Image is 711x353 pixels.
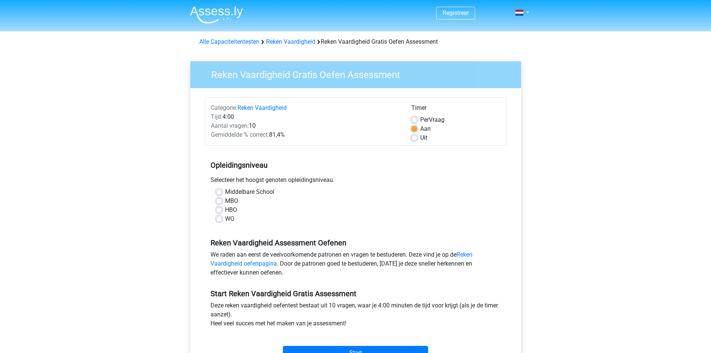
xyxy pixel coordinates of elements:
[211,104,237,111] span: Categorie:
[196,37,515,46] div: Reken Vaardigheid Gratis Oefen Assessment
[225,196,238,205] label: MBO
[205,112,406,121] div: 4:00
[225,214,234,223] label: WO
[420,133,427,142] label: Uit
[420,116,429,123] span: Per
[225,205,237,214] label: HBO
[443,9,469,16] a: Registreer
[205,130,406,139] div: 81,4%
[420,124,431,133] label: Aan
[266,38,315,45] a: Reken Vaardigheid
[211,238,501,247] h5: Reken Vaardigheid Assessment Oefenen
[411,103,500,115] div: Timer
[211,122,249,129] span: Aantal vragen:
[202,66,515,81] h3: Reken Vaardigheid Gratis Oefen Assessment
[190,6,243,24] img: Assessly
[211,289,501,298] h5: Start Reken Vaardigheid Gratis Assessment
[205,121,406,130] div: 10
[211,131,269,138] span: Gemiddelde % correct:
[205,301,506,331] div: Deze reken vaardigheid oefentest bestaat uit 10 vragen, waar je 4:00 minuten de tijd voor krijgt ...
[205,176,506,188] div: Selecteer het hoogst genoten opleidingsniveau.
[211,158,501,173] h5: Opleidingsniveau
[225,188,274,196] label: Middelbare School
[199,38,259,45] a: Alle Capaciteitentesten
[237,104,287,111] a: Reken Vaardigheid
[420,115,445,124] label: Vraag
[205,250,506,280] div: We raden aan eerst de veelvoorkomende patronen en vragen te bestuderen. Deze vind je op de . Door...
[211,113,222,120] span: Tijd:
